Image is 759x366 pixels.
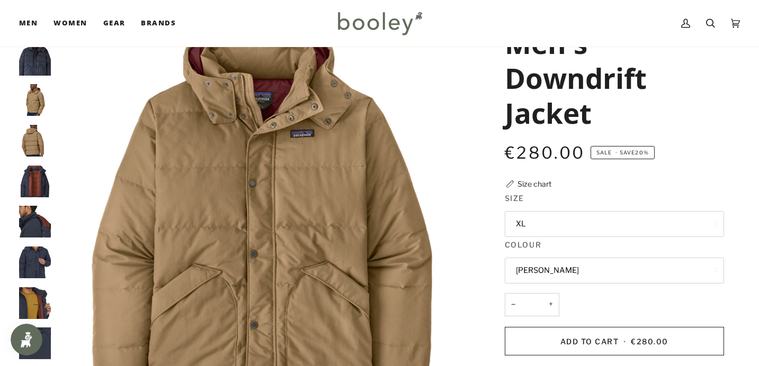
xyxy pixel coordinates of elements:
button: XL [505,211,724,237]
h1: Men's Downdrift Jacket [505,25,716,130]
input: Quantity [505,293,559,317]
img: Patagonia Men's Downdrift Jacket - Booley Galway [19,206,51,237]
span: Save [591,146,655,160]
span: €280.00 [631,337,668,346]
img: Patagonia Men's Downdrift Jacket - Booley Galway [19,166,51,197]
img: Patagonia Men's Downdrift Jacket Smolder Blue / Burnished Red - Booley Galway [19,44,51,76]
img: Booley [333,8,426,39]
button: − [505,293,522,317]
span: • [621,337,629,346]
span: Brands [141,18,176,29]
span: Gear [103,18,126,29]
img: Patagonia Men's Downdrift Jacket Grayling Brown - Booley Galway [19,125,51,157]
span: Sale [596,150,612,155]
span: Men [19,18,38,29]
em: • [613,150,620,155]
img: Patagonia Men's Downdrift Jacket - Booley Galway [19,246,51,278]
span: Women [53,18,87,29]
span: Add to Cart [560,337,619,346]
button: + [542,293,559,317]
span: Size [505,193,524,204]
span: 20% [635,150,648,155]
img: Patagonia Men's Downdrift Jacket Grayling Brown - Booley Galway [19,84,51,116]
button: Add to Cart • €280.00 [505,327,724,355]
div: Size chart [517,178,551,189]
span: Colour [505,239,541,250]
iframe: Button to open loyalty program pop-up [11,324,42,355]
button: [PERSON_NAME] [505,258,724,283]
span: €280.00 [505,143,585,163]
img: Patagonia Men's Downdrift Jacket - Booley Galway [19,287,51,319]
